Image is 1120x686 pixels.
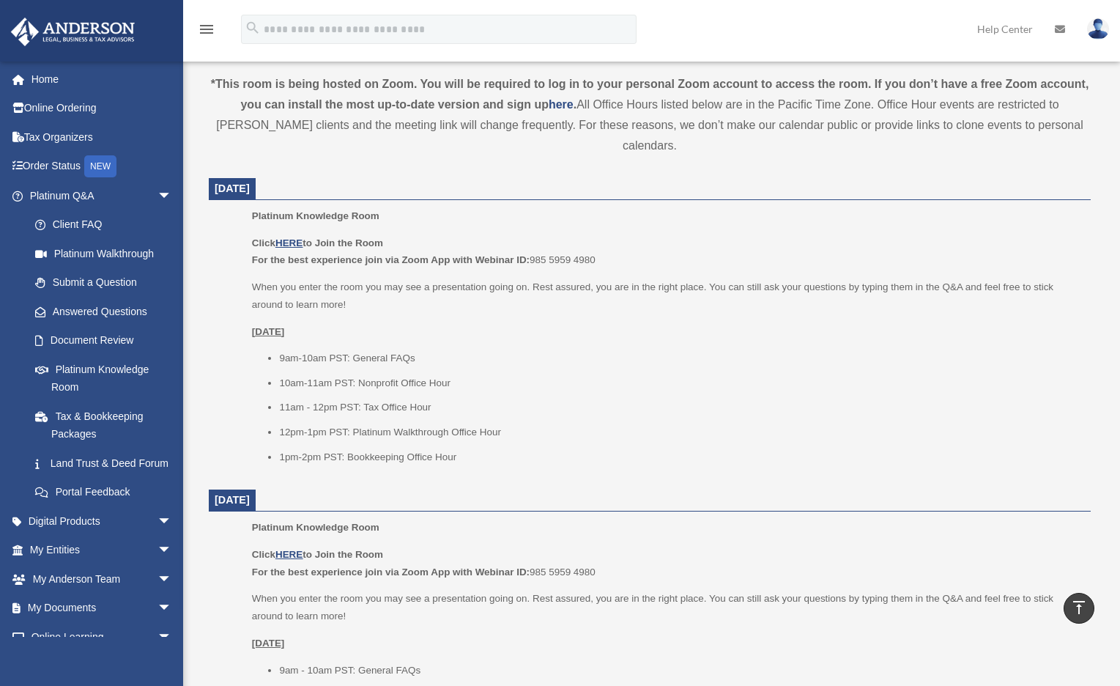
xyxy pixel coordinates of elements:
a: My Anderson Teamarrow_drop_down [10,564,194,594]
span: arrow_drop_down [157,564,187,594]
a: My Entitiesarrow_drop_down [10,536,194,565]
span: arrow_drop_down [157,536,187,566]
img: Anderson Advisors Platinum Portal [7,18,139,46]
span: arrow_drop_down [157,594,187,624]
strong: *This room is being hosted on Zoom. You will be required to log in to your personal Zoom account ... [211,78,1089,111]
strong: . [574,98,576,111]
a: Platinum Walkthrough [21,239,194,268]
a: menu [198,26,215,38]
span: arrow_drop_down [157,622,187,652]
div: All Office Hours listed below are in the Pacific Time Zone. Office Hour events are restricted to ... [209,74,1091,156]
li: 10am-11am PST: Nonprofit Office Hour [279,375,1080,392]
span: Platinum Knowledge Room [252,522,379,533]
a: HERE [275,549,303,560]
span: arrow_drop_down [157,506,187,536]
a: Order StatusNEW [10,152,194,182]
li: 12pm-1pm PST: Platinum Walkthrough Office Hour [279,424,1080,441]
a: Answered Questions [21,297,194,326]
i: menu [198,21,215,38]
a: My Documentsarrow_drop_down [10,594,194,623]
b: For the best experience join via Zoom App with Webinar ID: [252,567,530,578]
a: vertical_align_top [1064,593,1094,624]
a: Client FAQ [21,210,194,240]
p: 985 5959 4980 [252,235,1080,269]
a: HERE [275,237,303,248]
a: Home [10,64,194,94]
li: 11am - 12pm PST: Tax Office Hour [279,399,1080,416]
b: Click to Join the Room [252,549,383,560]
div: NEW [84,155,116,177]
a: Platinum Q&Aarrow_drop_down [10,181,194,210]
span: arrow_drop_down [157,181,187,211]
a: Online Ordering [10,94,194,123]
u: [DATE] [252,326,285,337]
span: [DATE] [215,182,250,194]
li: 9am-10am PST: General FAQs [279,350,1080,367]
a: Portal Feedback [21,478,194,507]
li: 9am - 10am PST: General FAQs [279,662,1080,679]
span: [DATE] [215,494,250,506]
a: Platinum Knowledge Room [21,355,187,402]
span: Platinum Knowledge Room [252,210,379,221]
u: [DATE] [252,638,285,649]
b: For the best experience join via Zoom App with Webinar ID: [252,254,530,265]
a: Digital Productsarrow_drop_down [10,506,194,536]
a: Online Learningarrow_drop_down [10,622,194,652]
i: vertical_align_top [1070,599,1088,616]
p: When you enter the room you may see a presentation going on. Rest assured, you are in the right p... [252,590,1080,624]
a: Land Trust & Deed Forum [21,449,194,478]
img: User Pic [1087,18,1109,40]
a: Tax Organizers [10,122,194,152]
a: Document Review [21,326,194,355]
i: search [245,20,261,36]
a: here [549,98,574,111]
p: When you enter the room you may see a presentation going on. Rest assured, you are in the right p... [252,279,1080,313]
li: 1pm-2pm PST: Bookkeeping Office Hour [279,449,1080,466]
a: Submit a Question [21,268,194,298]
b: Click to Join the Room [252,237,383,248]
p: 985 5959 4980 [252,546,1080,580]
a: Tax & Bookkeeping Packages [21,402,194,449]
